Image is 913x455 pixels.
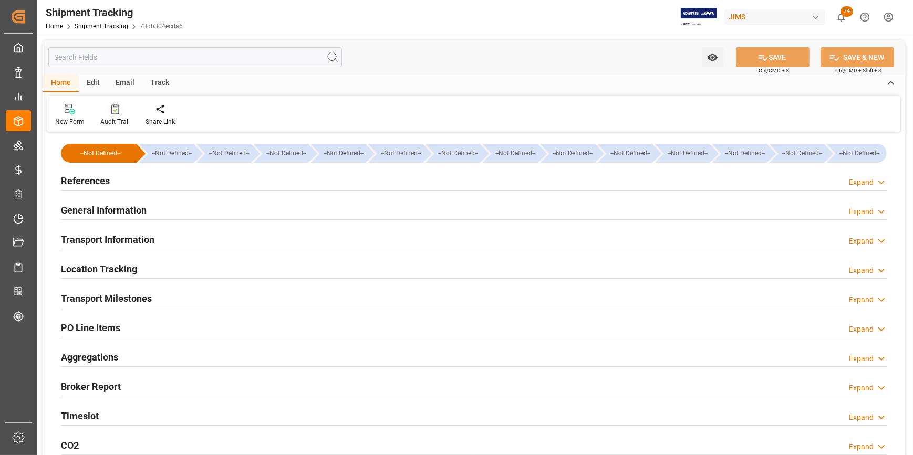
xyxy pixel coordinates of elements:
div: Email [108,75,142,92]
div: --Not Defined-- [780,144,824,163]
div: --Not Defined-- [493,144,537,163]
input: Search Fields [48,47,342,67]
div: Shipment Tracking [46,5,183,20]
button: show 74 new notifications [829,5,853,29]
div: --Not Defined-- [655,144,710,163]
div: Expand [849,265,874,276]
div: Expand [849,236,874,247]
div: New Form [55,117,85,126]
div: --Not Defined-- [61,144,137,163]
button: open menu [702,47,723,67]
div: --Not Defined-- [666,144,710,163]
h2: References [61,174,110,188]
h2: Location Tracking [61,262,137,276]
div: --Not Defined-- [71,144,129,163]
div: --Not Defined-- [770,144,824,163]
h2: PO Line Items [61,321,120,335]
span: 74 [841,6,853,17]
div: --Not Defined-- [608,144,652,163]
div: --Not Defined-- [379,144,423,163]
div: Expand [849,441,874,452]
div: Expand [849,324,874,335]
div: Track [142,75,177,92]
div: --Not Defined-- [207,144,251,163]
img: Exertis%20JAM%20-%20Email%20Logo.jpg_1722504956.jpg [681,8,717,26]
div: Expand [849,353,874,364]
span: Ctrl/CMD + Shift + S [835,67,881,75]
div: --Not Defined-- [426,144,480,163]
div: Expand [849,206,874,217]
button: SAVE & NEW [821,47,894,67]
h2: General Information [61,203,147,217]
div: --Not Defined-- [837,144,881,163]
div: --Not Defined-- [827,144,887,163]
button: JIMS [724,7,829,27]
div: Audit Trail [100,117,130,126]
div: Expand [849,294,874,305]
div: --Not Defined-- [712,144,767,163]
div: JIMS [724,9,825,25]
span: Ctrl/CMD + S [759,67,789,75]
button: Help Center [853,5,877,29]
h2: CO2 [61,438,79,452]
div: --Not Defined-- [196,144,251,163]
div: Edit [79,75,108,92]
button: SAVE [736,47,810,67]
div: Expand [849,383,874,394]
div: Expand [849,177,874,188]
a: Shipment Tracking [75,23,128,30]
h2: Timeslot [61,409,99,423]
div: Home [43,75,79,92]
div: --Not Defined-- [311,144,366,163]
a: Home [46,23,63,30]
div: --Not Defined-- [598,144,652,163]
div: --Not Defined-- [264,144,308,163]
div: --Not Defined-- [551,144,595,163]
div: --Not Defined-- [541,144,595,163]
h2: Transport Information [61,232,154,247]
div: --Not Defined-- [368,144,423,163]
div: --Not Defined-- [723,144,767,163]
div: --Not Defined-- [150,144,194,163]
h2: Aggregations [61,350,118,364]
h2: Broker Report [61,379,121,394]
div: --Not Defined-- [483,144,537,163]
div: Share Link [146,117,175,126]
h2: Transport Milestones [61,291,152,305]
div: --Not Defined-- [321,144,366,163]
div: --Not Defined-- [139,144,194,163]
div: Expand [849,412,874,423]
div: --Not Defined-- [254,144,308,163]
div: --Not Defined-- [436,144,480,163]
